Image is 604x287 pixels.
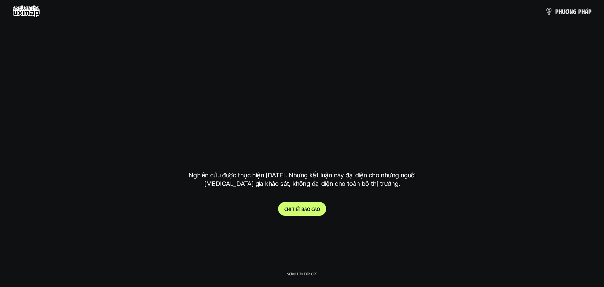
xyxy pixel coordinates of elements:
[278,202,326,216] a: Chitiếtbáocáo
[311,206,314,212] span: c
[588,8,591,15] span: p
[569,8,573,15] span: n
[287,206,290,212] span: h
[187,81,417,107] h1: phạm vi công việc của
[290,206,291,212] span: i
[304,206,307,212] span: á
[555,8,558,15] span: p
[280,67,328,74] h6: Kết quả nghiên cứu
[317,206,320,212] span: o
[294,206,296,212] span: i
[307,206,310,212] span: o
[581,8,585,15] span: h
[545,5,591,18] a: phươngpháp
[301,206,304,212] span: b
[190,131,414,157] h1: tại [GEOGRAPHIC_DATA]
[562,8,565,15] span: ư
[578,8,581,15] span: p
[585,8,588,15] span: á
[573,8,577,15] span: g
[565,8,569,15] span: ơ
[184,171,420,188] p: Nghiên cứu được thực hiện [DATE]. Những kết luận này đại diện cho những người [MEDICAL_DATA] gia ...
[314,206,317,212] span: á
[298,206,300,212] span: t
[287,272,317,276] p: Scroll to explore
[296,206,298,212] span: ế
[292,206,294,212] span: t
[284,206,287,212] span: C
[558,8,562,15] span: h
